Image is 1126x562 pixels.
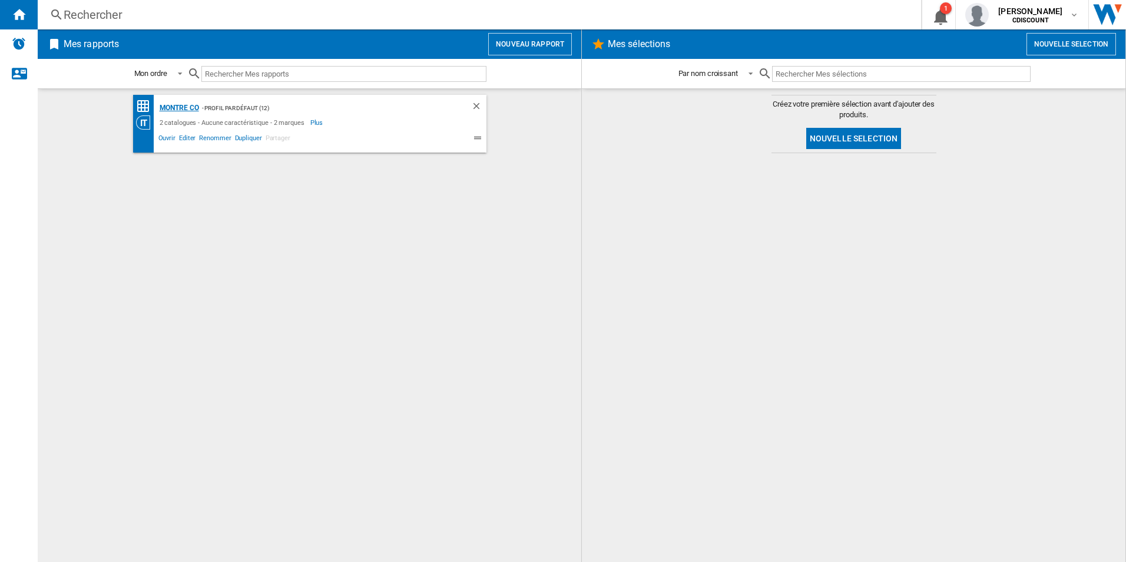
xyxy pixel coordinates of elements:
[157,133,177,147] span: Ouvrir
[772,66,1031,82] input: Rechercher Mes sélections
[488,33,572,55] button: Nouveau rapport
[605,33,673,55] h2: Mes sélections
[61,33,121,55] h2: Mes rapports
[678,69,738,78] div: Par nom croissant
[201,66,486,82] input: Rechercher Mes rapports
[157,101,199,115] div: MONTRE CO
[771,99,936,120] span: Créez votre première sélection avant d'ajouter des produits.
[471,101,486,115] div: Supprimer
[64,6,890,23] div: Rechercher
[177,133,197,147] span: Editer
[940,2,952,14] div: 1
[965,3,989,27] img: profile.jpg
[1026,33,1116,55] button: Nouvelle selection
[197,133,233,147] span: Renommer
[199,101,448,115] div: - Profil par défaut (12)
[264,133,292,147] span: Partager
[1012,16,1049,24] b: CDISCOUNT
[12,37,26,51] img: alerts-logo.svg
[157,115,310,130] div: 2 catalogues - Aucune caractéristique - 2 marques
[806,128,902,149] button: Nouvelle selection
[998,5,1062,17] span: [PERSON_NAME]
[310,115,325,130] span: Plus
[136,99,157,114] div: Matrice des prix
[134,69,167,78] div: Mon ordre
[136,115,157,130] div: Vision Catégorie
[233,133,264,147] span: Dupliquer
